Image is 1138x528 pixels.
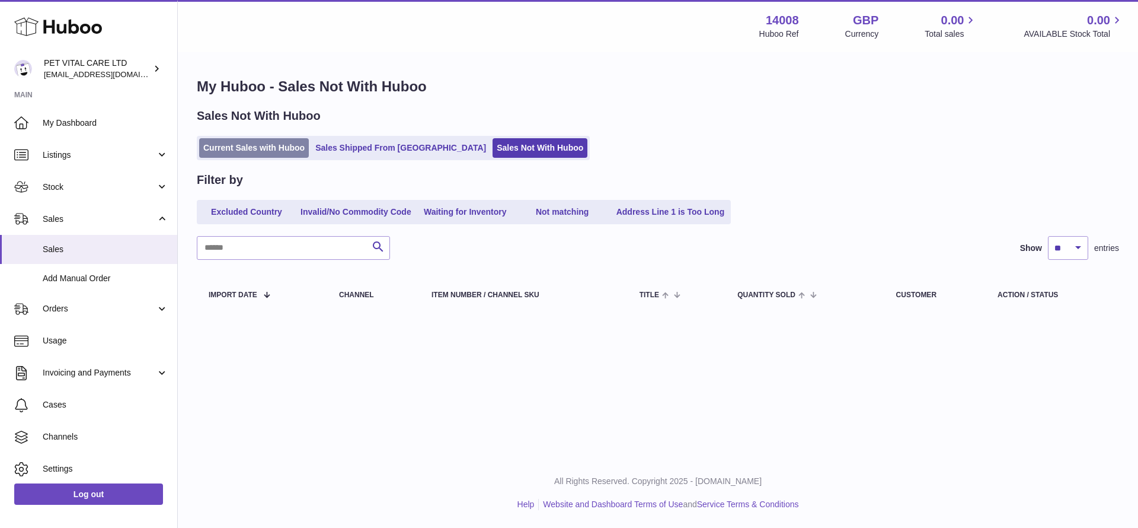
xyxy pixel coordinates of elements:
[640,291,659,299] span: Title
[1024,28,1124,40] span: AVAILABLE Stock Total
[1020,243,1042,254] label: Show
[14,484,163,505] a: Log out
[43,182,156,193] span: Stock
[766,12,799,28] strong: 14008
[925,28,977,40] span: Total sales
[43,244,168,255] span: Sales
[941,12,964,28] span: 0.00
[44,58,151,80] div: PET VITAL CARE LTD
[998,291,1107,299] div: Action / Status
[199,202,294,222] a: Excluded Country
[43,214,156,225] span: Sales
[431,291,616,299] div: Item Number / Channel SKU
[853,12,878,28] strong: GBP
[43,399,168,411] span: Cases
[43,367,156,378] span: Invoicing and Payments
[43,335,168,346] span: Usage
[43,431,168,443] span: Channels
[43,273,168,284] span: Add Manual Order
[199,138,309,158] a: Current Sales with Huboo
[187,476,1129,487] p: All Rights Reserved. Copyright 2025 - [DOMAIN_NAME]
[418,202,513,222] a: Waiting for Inventory
[612,202,729,222] a: Address Line 1 is Too Long
[539,499,798,510] li: and
[697,500,799,509] a: Service Terms & Conditions
[737,291,795,299] span: Quantity Sold
[43,150,156,161] span: Listings
[515,202,610,222] a: Not matching
[43,303,156,314] span: Orders
[1024,12,1124,40] a: 0.00 AVAILABLE Stock Total
[517,500,535,509] a: Help
[493,138,587,158] a: Sales Not With Huboo
[543,500,683,509] a: Website and Dashboard Terms of Use
[296,202,415,222] a: Invalid/No Commodity Code
[14,60,32,78] img: petvitalcare@gmail.com
[845,28,879,40] div: Currency
[339,291,408,299] div: Channel
[209,291,257,299] span: Import date
[925,12,977,40] a: 0.00 Total sales
[43,117,168,129] span: My Dashboard
[1087,12,1110,28] span: 0.00
[197,172,243,188] h2: Filter by
[197,108,321,124] h2: Sales Not With Huboo
[759,28,799,40] div: Huboo Ref
[311,138,490,158] a: Sales Shipped From [GEOGRAPHIC_DATA]
[197,77,1119,96] h1: My Huboo - Sales Not With Huboo
[44,69,174,79] span: [EMAIL_ADDRESS][DOMAIN_NAME]
[896,291,974,299] div: Customer
[43,463,168,475] span: Settings
[1094,243,1119,254] span: entries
